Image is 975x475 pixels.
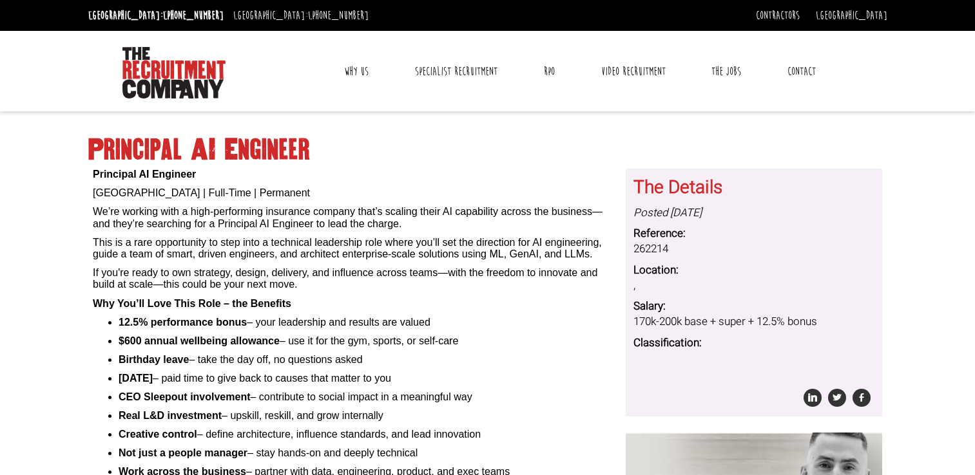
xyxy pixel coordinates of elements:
[119,373,153,384] b: [DATE]
[756,8,800,23] a: Contractors
[778,55,825,88] a: Contact
[93,206,616,230] p: We’re working with a high-performing insurance company that’s scaling their AI capability across ...
[85,5,227,26] li: [GEOGRAPHIC_DATA]:
[633,314,874,330] dd: 170k-200k base + super + 12.5% bonus
[119,391,250,402] b: CEO Sleepout involvement
[119,354,616,366] li: – take the day off, no questions asked
[633,241,874,257] dd: 262214
[119,447,616,459] li: – stay hands-on and deeply technical
[633,226,874,241] dt: Reference:
[534,55,565,88] a: RPO
[633,299,874,314] dt: Salary:
[122,47,226,98] img: The Recruitment Company
[119,410,616,422] li: – upskill, reskill, and grow internally
[119,410,222,421] b: Real L&D investment
[119,447,247,458] b: Not just a people manager
[119,391,616,403] li: – contribute to social impact in a meaningful way
[93,298,291,309] b: Why You’ll Love This Role – the Benefits
[119,317,616,328] li: – your leadership and results are valued
[93,187,616,199] p: [GEOGRAPHIC_DATA] | Full-Time | Permanent
[93,237,616,261] p: This is a rare opportunity to step into a technical leadership role where you’ll set the directio...
[88,138,887,162] h1: Principal AI Engineer
[119,335,280,346] b: $600 annual wellbeing allowance
[405,55,507,88] a: Specialist Recruitment
[592,55,675,88] a: Video Recruitment
[93,267,616,291] p: If you're ready to own strategy, design, delivery, and influence across teams—with the freedom to...
[230,5,372,26] li: [GEOGRAPHIC_DATA]:
[334,55,378,88] a: Why Us
[633,205,702,221] i: Posted [DATE]
[119,429,616,440] li: – define architecture, influence standards, and lead innovation
[119,373,616,384] li: – paid time to give back to causes that matter to you
[119,354,189,365] b: Birthday leave
[816,8,887,23] a: [GEOGRAPHIC_DATA]
[308,8,369,23] a: [PHONE_NUMBER]
[119,317,247,328] b: 12.5% performance bonus
[633,263,874,278] dt: Location:
[93,169,196,180] b: Principal AI Engineer
[633,278,874,293] dd: ,
[633,335,874,351] dt: Classification:
[163,8,224,23] a: [PHONE_NUMBER]
[702,55,751,88] a: The Jobs
[119,429,197,440] b: Creative control
[119,335,616,347] li: – use it for the gym, sports, or self-care
[633,178,874,198] h3: The Details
